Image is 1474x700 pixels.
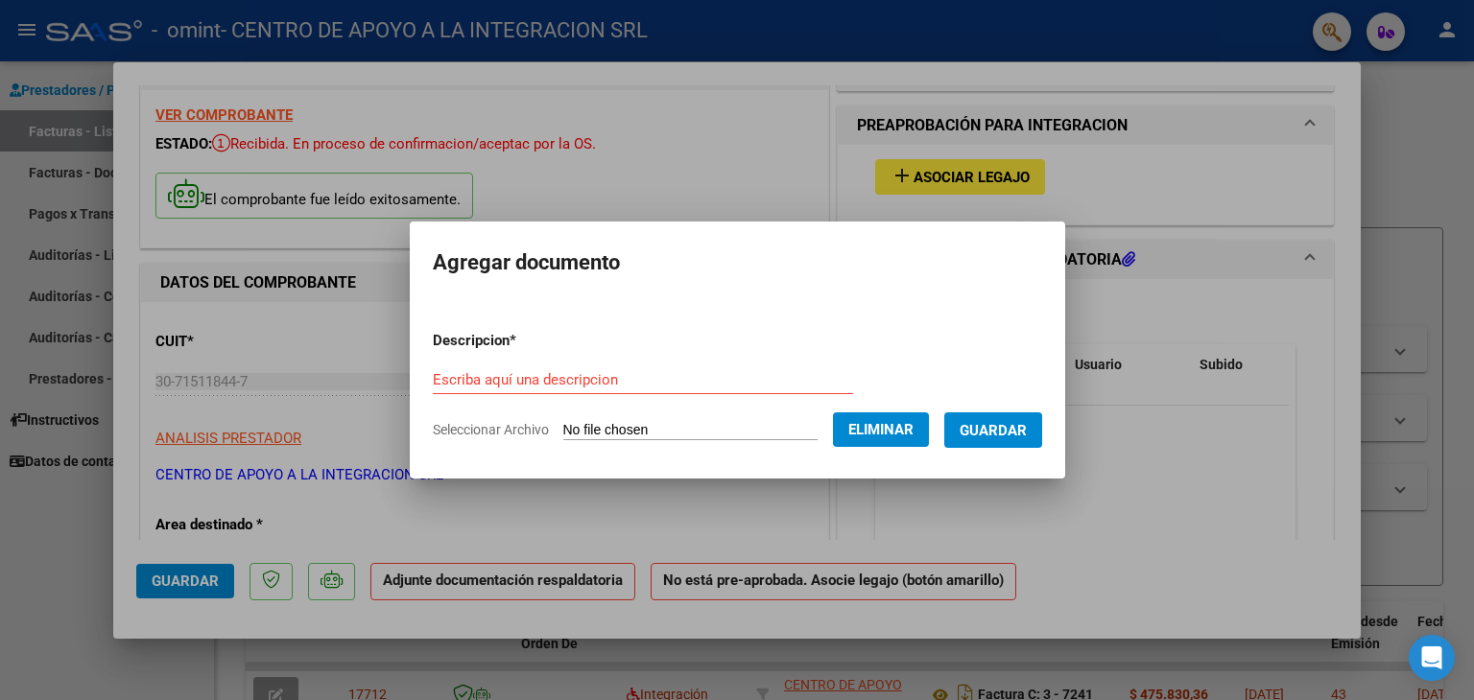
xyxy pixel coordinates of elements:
[833,412,929,447] button: Eliminar
[433,422,549,437] span: Seleccionar Archivo
[1409,635,1455,681] div: Open Intercom Messenger
[848,421,914,438] span: Eliminar
[944,412,1042,448] button: Guardar
[433,330,616,352] p: Descripcion
[960,422,1027,439] span: Guardar
[433,245,1042,281] h2: Agregar documento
